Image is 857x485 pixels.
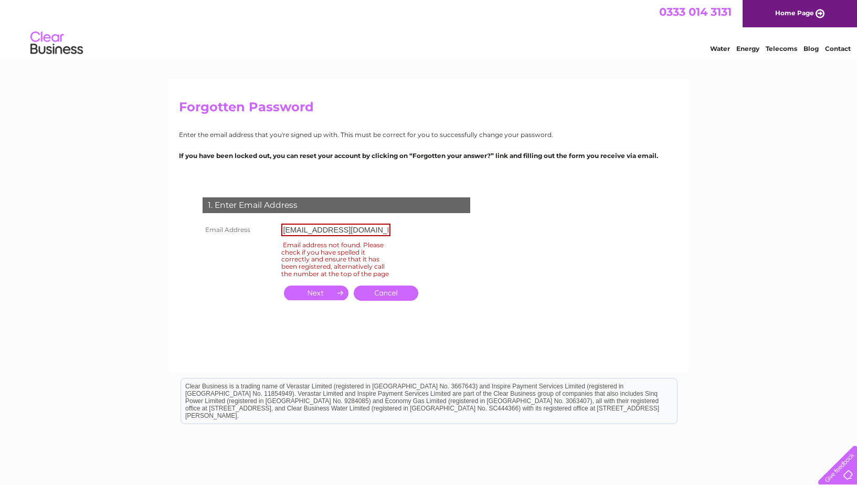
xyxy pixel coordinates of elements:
th: Email Address [200,221,279,239]
a: Contact [825,45,851,52]
div: Clear Business is a trading name of Verastar Limited (registered in [GEOGRAPHIC_DATA] No. 3667643... [181,6,677,51]
a: Water [710,45,730,52]
p: Enter the email address that you're signed up with. This must be correct for you to successfully ... [179,130,679,140]
a: 0333 014 3131 [659,5,732,18]
a: Telecoms [766,45,797,52]
p: If you have been locked out, you can reset your account by clicking on “Forgotten your answer?” l... [179,151,679,161]
a: Blog [803,45,819,52]
img: logo.png [30,27,83,59]
div: 1. Enter Email Address [203,197,470,213]
div: Email address not found. Please check if you have spelled it correctly and ensure that it has bee... [281,239,390,279]
a: Energy [736,45,759,52]
a: Cancel [354,286,418,301]
h2: Forgotten Password [179,100,679,120]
